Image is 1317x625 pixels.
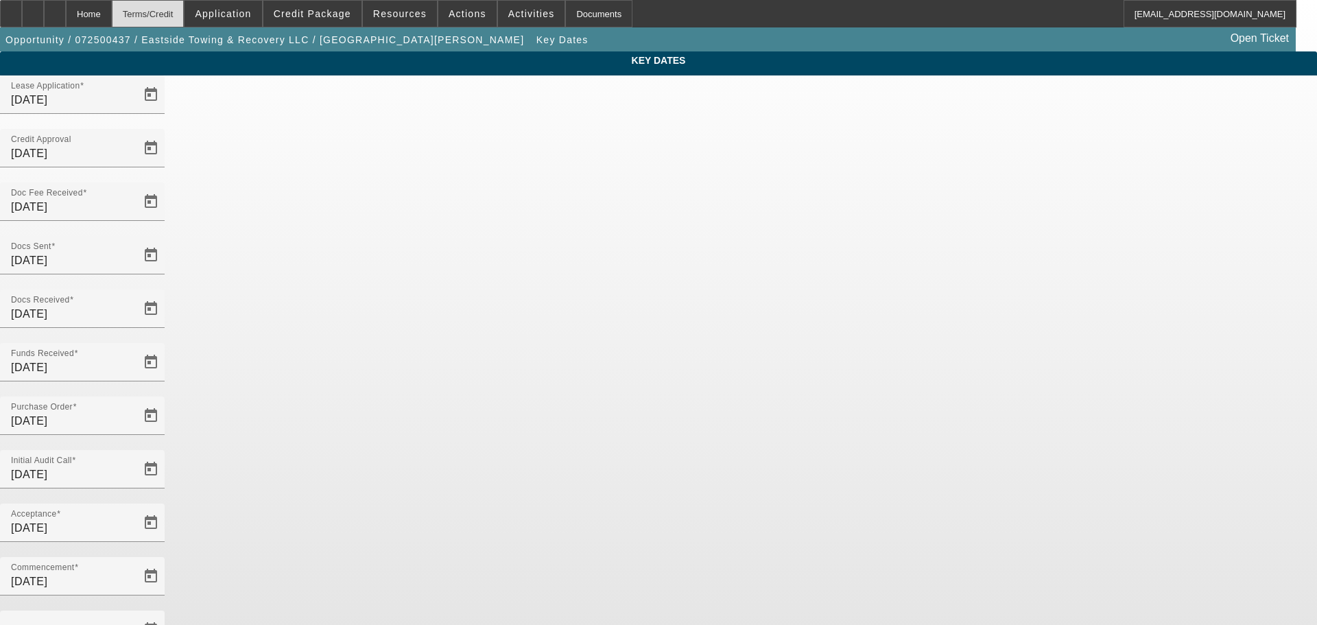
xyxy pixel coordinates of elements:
mat-label: Initial Audit Call [11,456,72,465]
button: Open calendar [137,402,165,429]
button: Application [185,1,261,27]
button: Actions [438,1,497,27]
mat-label: Docs Received [11,296,70,305]
span: Opportunity / 072500437 / Eastside Towing & Recovery LLC / [GEOGRAPHIC_DATA][PERSON_NAME] [5,34,524,45]
span: Credit Package [274,8,351,19]
span: Activities [508,8,555,19]
mat-label: Funds Received [11,349,74,358]
mat-label: Acceptance [11,510,56,519]
button: Credit Package [263,1,361,27]
button: Activities [498,1,565,27]
a: Open Ticket [1225,27,1294,50]
mat-label: Purchase Order [11,403,73,412]
button: Open calendar [137,456,165,483]
mat-label: Doc Fee Received [11,189,83,198]
span: Key Dates [10,55,1307,66]
button: Resources [363,1,437,27]
span: Application [195,8,251,19]
button: Open calendar [137,349,165,376]
button: Open calendar [137,241,165,269]
mat-label: Commencement [11,563,75,572]
span: Key Dates [536,34,589,45]
button: Open calendar [137,563,165,590]
button: Open calendar [137,509,165,536]
button: Open calendar [137,81,165,108]
mat-label: Docs Sent [11,242,51,251]
button: Open calendar [137,295,165,322]
span: Actions [449,8,486,19]
button: Open calendar [137,188,165,215]
span: Resources [373,8,427,19]
button: Open calendar [137,134,165,162]
button: Key Dates [533,27,592,52]
mat-label: Credit Approval [11,135,71,144]
mat-label: Lease Application [11,82,80,91]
